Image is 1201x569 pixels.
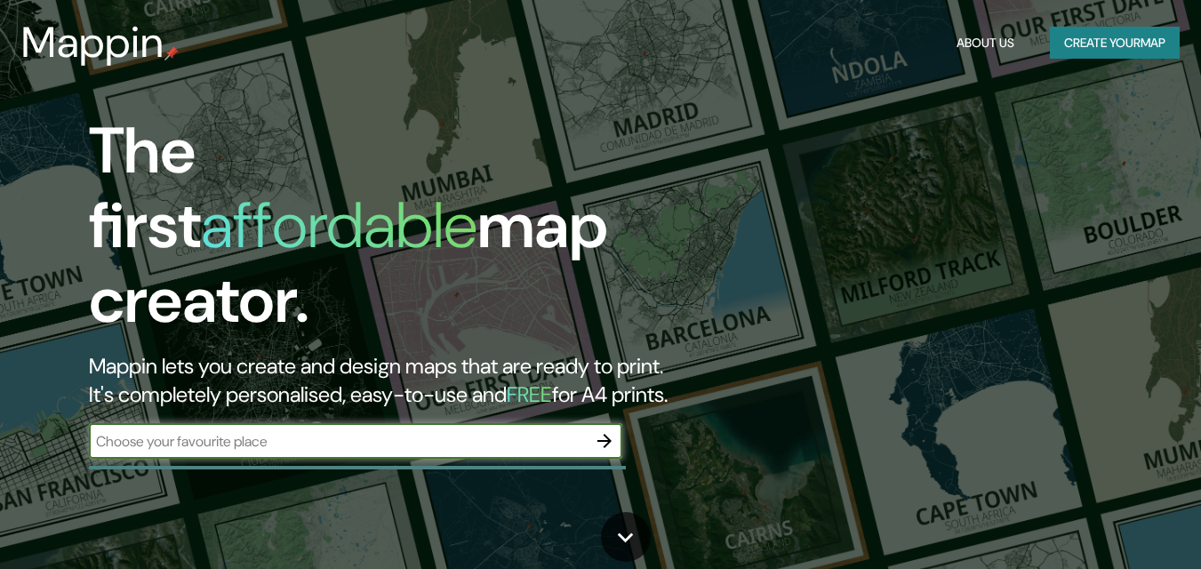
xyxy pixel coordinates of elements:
h5: FREE [507,381,552,408]
button: Create yourmap [1050,27,1180,60]
input: Choose your favourite place [89,431,587,452]
img: mappin-pin [164,46,179,60]
h3: Mappin [21,18,164,68]
h1: affordable [201,184,477,267]
button: About Us [949,27,1021,60]
h2: Mappin lets you create and design maps that are ready to print. It's completely personalised, eas... [89,352,690,409]
iframe: Help widget launcher [1043,500,1181,549]
h1: The first map creator. [89,114,690,352]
